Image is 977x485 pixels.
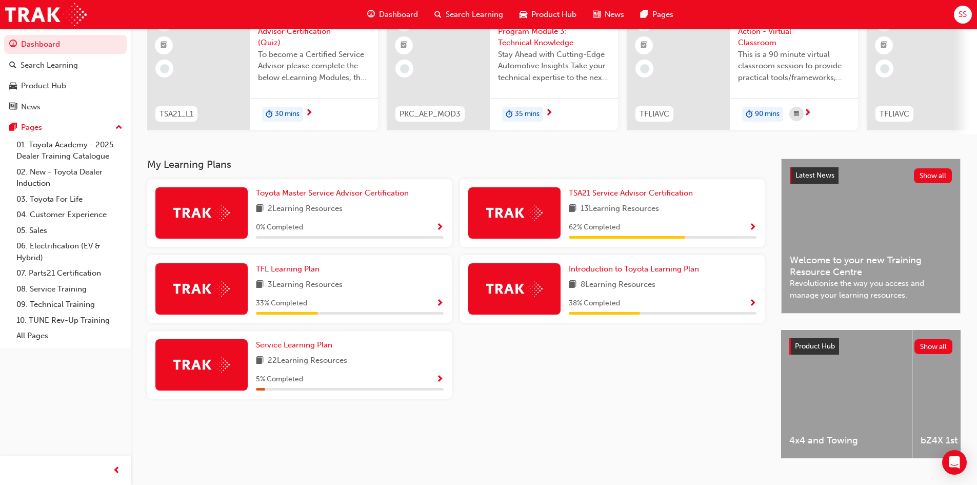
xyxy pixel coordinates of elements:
[585,4,632,25] a: news-iconNews
[387,6,618,130] a: 0PKC_AEP_MOD3Automotive Essentials Program Module 3: Technical KnowledgeStay Ahead with Cutting-E...
[749,299,756,308] span: Show Progress
[305,109,313,118] span: next-icon
[9,82,17,91] span: car-icon
[436,297,444,310] button: Show Progress
[160,64,169,73] span: learningRecordVerb_NONE-icon
[266,108,273,121] span: duration-icon
[795,342,835,351] span: Product Hub
[256,340,332,350] span: Service Learning Plan
[511,4,585,25] a: car-iconProduct Hub
[569,203,576,216] span: book-icon
[749,297,756,310] button: Show Progress
[268,355,347,367] span: 22 Learning Resources
[4,35,127,54] a: Dashboard
[12,238,127,265] a: 06. Electrification (EV & Hybrid)
[531,9,576,21] span: Product Hub
[258,49,370,84] span: To become a Certified Service Advisor please complete the below eLearning Modules, the Service Ad...
[21,60,78,71] div: Search Learning
[640,108,669,120] span: TFLIAVC
[147,6,378,130] a: 0TSA21_L1TSA21_L1 Service Advisor Certification (Quiz)To become a Certified Service Advisor pleas...
[21,122,42,133] div: Pages
[12,137,127,164] a: 01. Toyota Academy - 2025 Dealer Training Catalogue
[652,9,673,21] span: Pages
[954,6,972,24] button: SS
[12,164,127,191] a: 02. New - Toyota Dealer Induction
[781,330,912,458] a: 4x4 and Towing
[256,188,409,198] span: Toyota Master Service Advisor Certification
[436,373,444,386] button: Show Progress
[545,109,553,118] span: next-icon
[749,223,756,232] span: Show Progress
[790,167,952,184] a: Latest NewsShow all
[569,263,703,275] a: Introduction to Toyota Learning Plan
[498,14,610,49] span: Automotive Essentials Program Module 3: Technical Knowledge
[173,281,230,297] img: Trak
[520,8,527,21] span: car-icon
[147,159,765,170] h3: My Learning Plans
[436,299,444,308] span: Show Progress
[959,9,967,21] span: SS
[569,279,576,292] span: book-icon
[569,222,620,234] span: 62 % Completed
[9,103,17,112] span: news-icon
[515,108,540,120] span: 35 mins
[795,171,834,180] span: Latest News
[159,108,193,120] span: TSA21_L1
[569,298,620,309] span: 38 % Completed
[4,98,127,117] a: News
[256,355,264,367] span: book-icon
[569,264,699,274] span: Introduction to Toyota Learning Plan
[258,14,370,49] span: TSA21_L1 Service Advisor Certification (Quiz)
[789,435,904,447] span: 4x4 and Towing
[790,255,952,278] span: Welcome to your new Training Resource Centre
[581,203,659,216] span: 13 Learning Resources
[746,108,753,121] span: duration-icon
[256,298,307,309] span: 33 % Completed
[275,108,300,120] span: 30 mins
[256,279,264,292] span: book-icon
[4,56,127,75] a: Search Learning
[21,80,66,92] div: Product Hub
[581,279,655,292] span: 8 Learning Resources
[446,9,503,21] span: Search Learning
[749,221,756,234] button: Show Progress
[4,76,127,95] a: Product Hub
[781,159,961,314] a: Latest NewsShow allWelcome to your new Training Resource CentreRevolutionise the way you access a...
[794,108,799,121] span: calendar-icon
[738,49,850,84] span: This is a 90 minute virtual classroom session to provide practical tools/frameworks, behaviours a...
[641,39,648,52] span: booktick-icon
[359,4,426,25] a: guage-iconDashboard
[434,8,442,21] span: search-icon
[436,221,444,234] button: Show Progress
[605,9,624,21] span: News
[789,338,952,355] a: Product HubShow all
[914,339,953,354] button: Show all
[880,64,889,73] span: learningRecordVerb_NONE-icon
[115,121,123,134] span: up-icon
[21,101,41,113] div: News
[804,109,811,118] span: next-icon
[880,108,909,120] span: TFLIAVC
[486,281,543,297] img: Trak
[881,39,888,52] span: booktick-icon
[256,187,413,199] a: Toyota Master Service Advisor Certification
[4,118,127,137] button: Pages
[256,263,324,275] a: TFL Learning Plan
[790,278,952,301] span: Revolutionise the way you access and manage your learning resources.
[400,64,409,73] span: learningRecordVerb_NONE-icon
[426,4,511,25] a: search-iconSearch Learning
[113,464,121,477] span: prev-icon
[640,64,649,73] span: learningRecordVerb_NONE-icon
[12,281,127,297] a: 08. Service Training
[755,108,780,120] span: 90 mins
[367,8,375,21] span: guage-icon
[632,4,682,25] a: pages-iconPages
[401,39,408,52] span: booktick-icon
[12,297,127,313] a: 09. Technical Training
[12,223,127,239] a: 05. Sales
[173,205,230,221] img: Trak
[593,8,601,21] span: news-icon
[498,49,610,84] span: Stay Ahead with Cutting-Edge Automotive Insights Take your technical expertise to the next level ...
[569,187,697,199] a: TSA21 Service Advisor Certification
[256,339,336,351] a: Service Learning Plan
